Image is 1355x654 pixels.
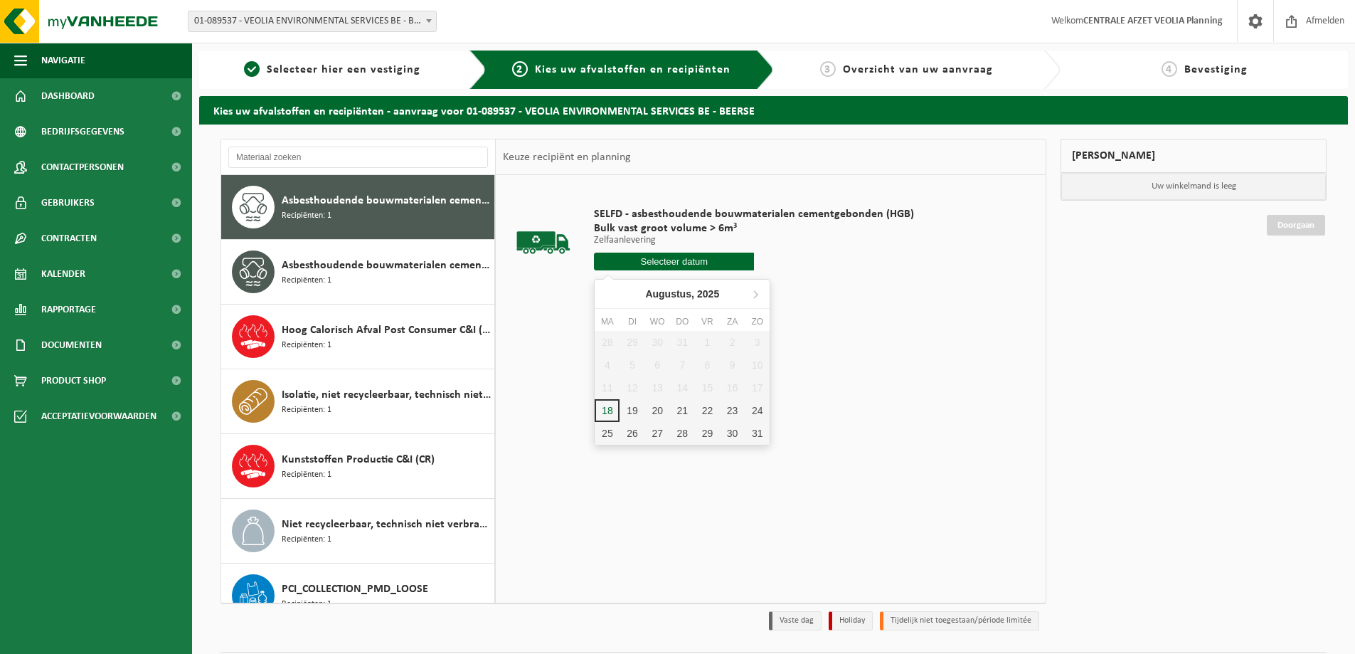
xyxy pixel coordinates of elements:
button: PCI_COLLECTION_PMD_LOOSE Recipiënten: 1 [221,564,495,628]
span: Niet recycleerbaar, technisch niet verbrandbaar afval (brandbaar) [282,516,491,533]
div: wo [645,315,670,329]
button: Hoog Calorisch Afval Post Consumer C&I (CR) Recipiënten: 1 [221,305,495,369]
strong: CENTRALE AFZET VEOLIA Planning [1083,16,1223,26]
span: Contactpersonen [41,149,124,185]
span: Kunststoffen Productie C&I (CR) [282,451,435,468]
span: Overzicht van uw aanvraag [843,64,993,75]
div: 28 [670,422,695,445]
div: zo [745,315,770,329]
div: Keuze recipiënt en planning [496,139,638,175]
input: Selecteer datum [594,253,754,270]
span: Documenten [41,327,102,363]
span: 4 [1162,61,1177,77]
div: 31 [745,422,770,445]
span: Recipiënten: 1 [282,533,331,547]
span: 3 [820,61,836,77]
div: [PERSON_NAME] [1061,139,1327,173]
span: PCI_COLLECTION_PMD_LOOSE [282,581,428,598]
button: Kunststoffen Productie C&I (CR) Recipiënten: 1 [221,434,495,499]
span: Recipiënten: 1 [282,404,331,417]
span: Asbesthoudende bouwmaterialen cementgebonden met isolatie(hechtgebonden) [282,257,491,274]
div: 22 [695,399,720,422]
span: SELFD - asbesthoudende bouwmaterialen cementgebonden (HGB) [594,207,914,221]
li: Tijdelijk niet toegestaan/période limitée [880,611,1039,631]
span: Recipiënten: 1 [282,598,331,611]
span: Selecteer hier een vestiging [267,64,420,75]
span: 01-089537 - VEOLIA ENVIRONMENTAL SERVICES BE - BEERSE [188,11,437,32]
button: Isolatie, niet recycleerbaar, technisch niet verbrandbaar (brandbaar) Recipiënten: 1 [221,369,495,434]
a: 1Selecteer hier een vestiging [206,61,458,78]
span: Dashboard [41,78,95,114]
div: 27 [645,422,670,445]
span: Product Shop [41,363,106,399]
div: 19 [620,399,644,422]
span: Gebruikers [41,185,95,221]
div: vr [695,315,720,329]
span: Asbesthoudende bouwmaterialen cementgebonden (hechtgebonden) [282,192,491,209]
span: Hoog Calorisch Afval Post Consumer C&I (CR) [282,322,491,339]
p: Uw winkelmand is leeg [1061,173,1326,200]
span: Bevestiging [1184,64,1248,75]
span: Isolatie, niet recycleerbaar, technisch niet verbrandbaar (brandbaar) [282,386,491,404]
span: 1 [244,61,260,77]
span: Recipiënten: 1 [282,209,331,223]
span: Kies uw afvalstoffen en recipiënten [535,64,730,75]
div: ma [595,315,620,329]
span: Recipiënten: 1 [282,468,331,482]
div: 24 [745,399,770,422]
div: 20 [645,399,670,422]
div: 18 [595,399,620,422]
button: Asbesthoudende bouwmaterialen cementgebonden (hechtgebonden) Recipiënten: 1 [221,175,495,240]
button: Asbesthoudende bouwmaterialen cementgebonden met isolatie(hechtgebonden) Recipiënten: 1 [221,240,495,305]
span: Bedrijfsgegevens [41,114,124,149]
button: Niet recycleerbaar, technisch niet verbrandbaar afval (brandbaar) Recipiënten: 1 [221,499,495,564]
div: di [620,315,644,329]
span: 2 [512,61,528,77]
h2: Kies uw afvalstoffen en recipiënten - aanvraag voor 01-089537 - VEOLIA ENVIRONMENTAL SERVICES BE ... [199,96,1348,124]
span: 01-089537 - VEOLIA ENVIRONMENTAL SERVICES BE - BEERSE [188,11,436,31]
span: Recipiënten: 1 [282,274,331,288]
div: do [670,315,695,329]
li: Holiday [829,611,873,631]
div: za [720,315,745,329]
span: Bulk vast groot volume > 6m³ [594,221,914,236]
span: Kalender [41,256,85,292]
div: 21 [670,399,695,422]
span: Contracten [41,221,97,256]
i: 2025 [697,289,719,299]
div: 26 [620,422,644,445]
a: Doorgaan [1267,215,1325,236]
input: Materiaal zoeken [228,147,488,168]
span: Navigatie [41,43,85,78]
p: Zelfaanlevering [594,236,914,246]
span: Acceptatievoorwaarden [41,399,156,434]
span: Recipiënten: 1 [282,339,331,352]
div: 30 [720,422,745,445]
span: Rapportage [41,292,96,327]
li: Vaste dag [769,611,822,631]
div: Augustus, [639,283,725,305]
div: 29 [695,422,720,445]
div: 23 [720,399,745,422]
div: 25 [595,422,620,445]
